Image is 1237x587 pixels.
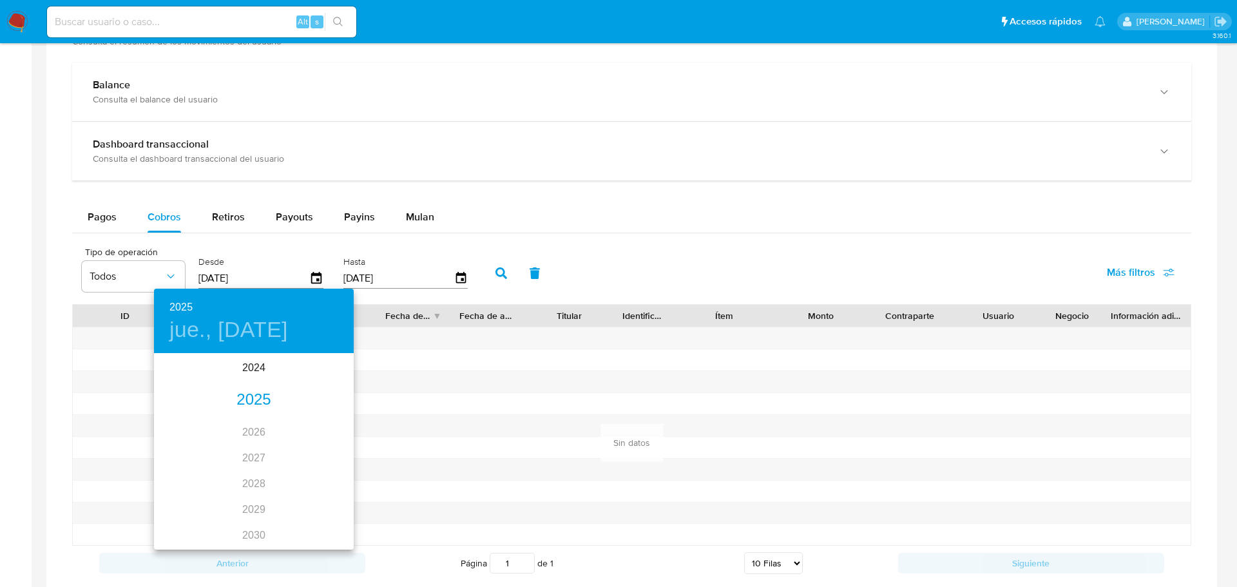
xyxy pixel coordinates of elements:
div: 2025 [154,387,354,413]
div: 2024 [154,355,354,381]
button: 2025 [169,298,193,316]
button: jue., [DATE] [169,316,288,343]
